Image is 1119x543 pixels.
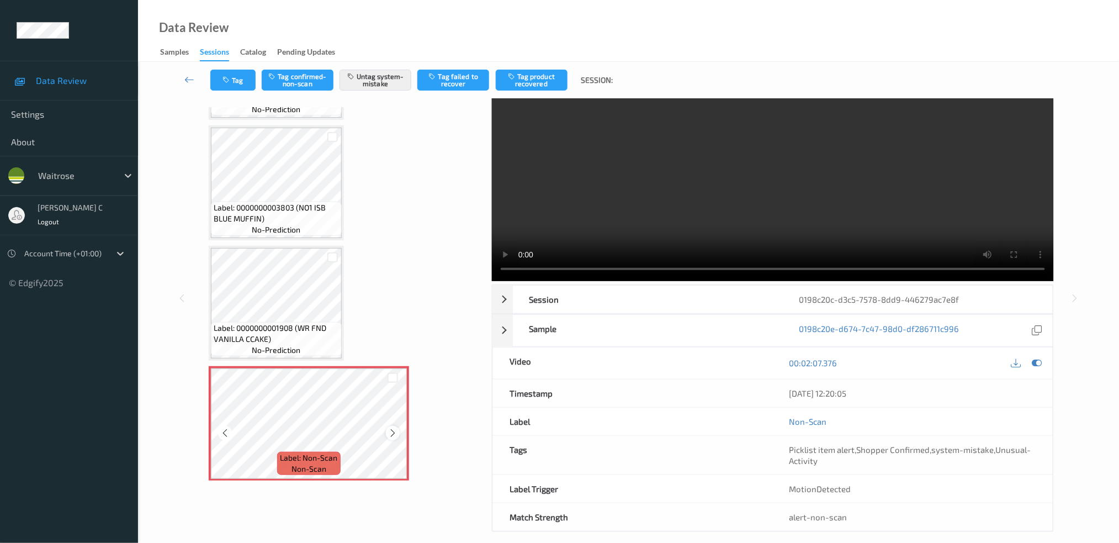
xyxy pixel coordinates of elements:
span: Label: Non-Scan [280,452,338,463]
a: 00:02:07.376 [789,357,837,368]
a: Non-Scan [789,416,827,427]
span: Label: 0000000003803 (NO1 ISB BLUE MUFFIN) [214,202,339,224]
div: Session0198c20c-d3c5-7578-8dd9-446279ac7e8f [492,285,1053,314]
span: Unusual-Activity [789,445,1031,466]
a: Samples [160,45,200,60]
div: MotionDetected [773,475,1053,503]
span: Shopper Confirmed [857,445,930,455]
div: Pending Updates [277,46,335,60]
span: no-prediction [252,224,301,235]
div: Tags [493,436,773,475]
button: Untag system-mistake [340,70,411,91]
button: Tag failed to recover [417,70,489,91]
div: Catalog [240,46,266,60]
div: Samples [160,46,189,60]
div: Sample0198c20e-d674-7c47-98d0-df286711c996 [492,314,1053,347]
div: Timestamp [493,379,773,407]
div: [DATE] 12:20:05 [789,388,1036,399]
div: Label [493,408,773,435]
div: Session [513,286,783,313]
div: Sessions [200,46,229,61]
div: Label Trigger [493,475,773,503]
span: Label: 0000000001908 (WR FND VANILLA CCAKE) [214,323,339,345]
span: Picklist item alert [789,445,855,455]
div: Data Review [159,22,229,33]
a: Sessions [200,45,240,61]
div: Match Strength [493,503,773,531]
button: Tag product recovered [496,70,568,91]
span: no-prediction [252,104,301,115]
button: Tag confirmed-non-scan [262,70,333,91]
span: non-scan [291,463,326,475]
span: system-mistake [932,445,994,455]
div: 0198c20c-d3c5-7578-8dd9-446279ac7e8f [783,286,1053,313]
div: alert-non-scan [789,512,1036,523]
a: Catalog [240,45,277,60]
span: no-prediction [252,345,301,356]
button: Tag [210,70,256,91]
a: 0198c20e-d674-7c47-98d0-df286711c996 [799,323,959,338]
div: Video [493,347,773,379]
a: Pending Updates [277,45,346,60]
span: , , , [789,445,1031,466]
span: Session: [581,75,613,86]
div: Sample [513,315,783,346]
